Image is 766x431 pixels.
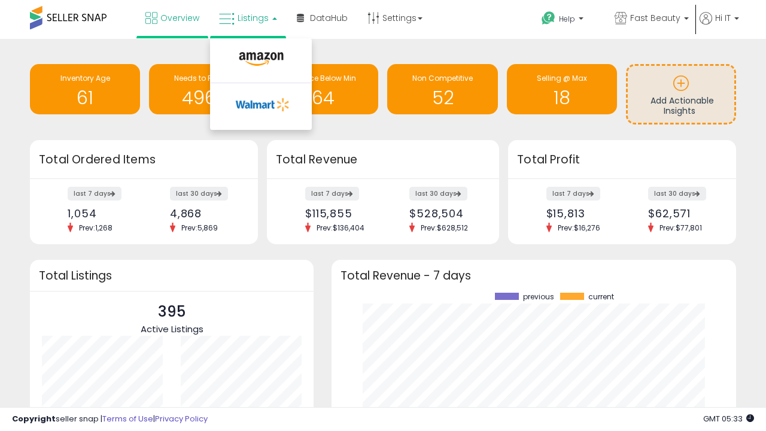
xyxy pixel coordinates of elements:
[102,413,153,424] a: Terms of Use
[409,187,467,201] label: last 30 days
[532,2,604,39] a: Help
[653,223,708,233] span: Prev: $77,801
[546,207,613,220] div: $15,813
[68,207,135,220] div: 1,054
[60,73,110,83] span: Inventory Age
[155,413,208,424] a: Privacy Policy
[387,64,497,114] a: Non Competitive 52
[703,413,754,424] span: 2025-09-18 05:33 GMT
[412,73,473,83] span: Non Competitive
[541,11,556,26] i: Get Help
[12,414,208,425] div: seller snap | |
[73,223,118,233] span: Prev: 1,268
[276,151,490,168] h3: Total Revenue
[36,88,134,108] h1: 61
[160,12,199,24] span: Overview
[305,187,359,201] label: last 7 days
[715,12,731,24] span: Hi IT
[30,64,140,114] a: Inventory Age 61
[39,151,249,168] h3: Total Ordered Items
[68,187,121,201] label: last 7 days
[628,66,734,123] a: Add Actionable Insights
[12,413,56,424] strong: Copyright
[523,293,554,301] span: previous
[341,271,727,280] h3: Total Revenue - 7 days
[175,223,224,233] span: Prev: 5,869
[513,88,611,108] h1: 18
[507,64,617,114] a: Selling @ Max 18
[170,207,237,220] div: 4,868
[559,14,575,24] span: Help
[155,88,253,108] h1: 4963
[648,187,706,201] label: last 30 days
[630,12,680,24] span: Fast Beauty
[274,88,372,108] h1: 64
[268,64,378,114] a: BB Price Below Min 64
[149,64,259,114] a: Needs to Reprice 4963
[141,301,203,323] p: 395
[170,187,228,201] label: last 30 days
[238,12,269,24] span: Listings
[141,323,203,335] span: Active Listings
[588,293,614,301] span: current
[393,88,491,108] h1: 52
[537,73,587,83] span: Selling @ Max
[290,73,356,83] span: BB Price Below Min
[648,207,715,220] div: $62,571
[39,271,305,280] h3: Total Listings
[700,12,739,39] a: Hi IT
[517,151,727,168] h3: Total Profit
[546,187,600,201] label: last 7 days
[305,207,374,220] div: $115,855
[552,223,606,233] span: Prev: $16,276
[310,12,348,24] span: DataHub
[409,207,478,220] div: $528,504
[311,223,370,233] span: Prev: $136,404
[174,73,235,83] span: Needs to Reprice
[651,95,714,117] span: Add Actionable Insights
[415,223,474,233] span: Prev: $628,512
